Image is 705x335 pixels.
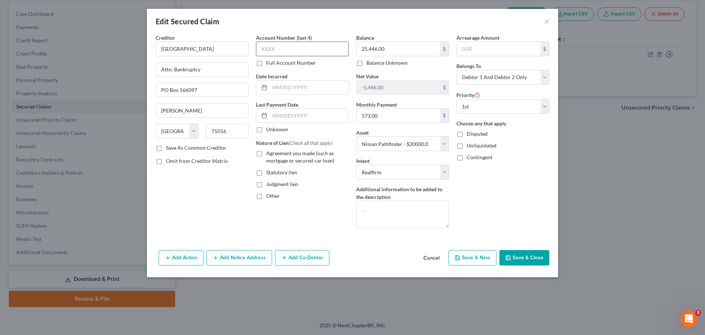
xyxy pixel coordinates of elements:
input: Enter city... [156,103,248,117]
span: Contingent [467,154,492,160]
label: Full Account Number [266,59,316,67]
div: $ [440,109,449,123]
label: Monthly Payment [356,101,397,108]
label: Save As Common Creditor [166,144,227,152]
button: Save & Close [499,250,549,265]
input: 0.00 [357,81,440,95]
button: Cancel [417,251,445,265]
label: Account Number (last 4) [256,34,312,42]
input: 0.00 [357,42,440,56]
span: Judgment lien [266,181,298,187]
span: (Check all that apply) [289,140,333,146]
button: × [544,17,549,26]
span: Unliquidated [467,142,496,149]
span: 3 [695,310,701,316]
input: XXXX [256,42,349,56]
iframe: Intercom live chat [680,310,698,328]
div: $ [440,81,449,95]
input: MM/DD/YYYY [270,109,348,123]
input: 0.00 [357,109,440,123]
label: Last Payment Date [256,101,298,108]
input: Search creditor by name... [156,42,249,56]
input: Enter address... [156,63,248,76]
button: Add Co-Debtor [275,250,329,265]
div: Edit Secured Claim [156,16,219,26]
div: $ [440,42,449,56]
span: Statutory lien [266,169,297,175]
label: Intent [356,157,370,165]
button: Add Notice Address [206,250,272,265]
input: Apt, Suite, etc... [156,83,248,97]
div: $ [540,42,549,56]
span: Agreement you made (such as mortgage or secured car loan) [266,150,334,164]
label: Priority [456,90,480,99]
label: Balance Unknown [366,59,408,67]
span: Creditor [156,35,175,41]
input: 0.00 [457,42,540,56]
label: Choose any that apply [456,120,549,127]
label: Unknown [266,126,288,133]
span: Disputed [467,131,488,137]
button: Add Action [159,250,203,265]
span: Omit from Creditor Matrix [166,158,228,164]
label: Net Value [356,72,379,80]
span: Asset [356,129,369,136]
label: Date Incurred [256,72,288,80]
label: Arrearage Amount [456,34,499,42]
input: Enter zip... [206,124,249,138]
span: Other [266,193,280,199]
button: Save & New [448,250,496,265]
span: Belongs To [456,63,481,69]
label: Balance [356,34,374,42]
label: Nature of Lien [256,139,333,147]
input: MM/DD/YYYY [270,81,348,95]
label: Additional information to be added to the description [356,185,449,201]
